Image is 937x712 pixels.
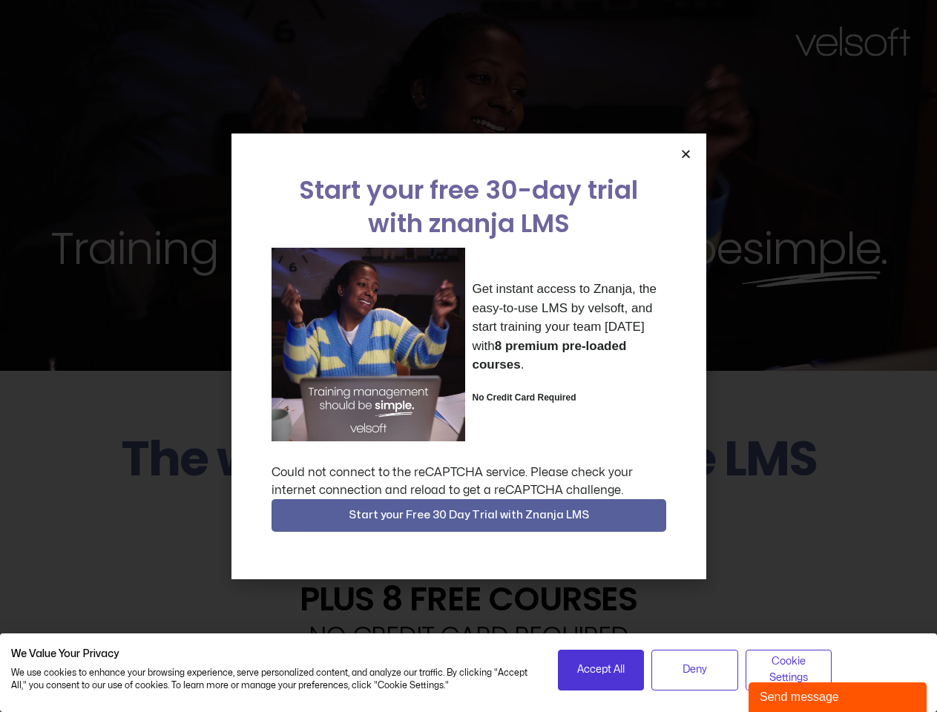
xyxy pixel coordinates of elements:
button: Accept all cookies [558,650,645,690]
span: Deny [683,662,707,678]
button: Start your Free 30 Day Trial with Znanja LMS [272,499,666,532]
span: Accept All [577,662,625,678]
div: Could not connect to the reCAPTCHA service. Please check your internet connection and reload to g... [272,464,666,499]
p: Get instant access to Znanja, the easy-to-use LMS by velsoft, and start training your team [DATE]... [473,280,666,375]
iframe: chat widget [749,679,930,712]
button: Adjust cookie preferences [746,650,832,690]
h2: We Value Your Privacy [11,647,536,661]
span: Cookie Settings [755,653,823,687]
h2: Start your free 30-day trial with znanja LMS [272,174,666,240]
a: Close [680,148,691,159]
p: We use cookies to enhance your browsing experience, serve personalized content, and analyze our t... [11,667,536,692]
img: a woman sitting at her laptop dancing [272,248,465,441]
strong: 8 premium pre-loaded courses [473,339,627,372]
span: Start your Free 30 Day Trial with Znanja LMS [349,507,589,524]
button: Deny all cookies [651,650,738,690]
strong: No Credit Card Required [473,392,576,403]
